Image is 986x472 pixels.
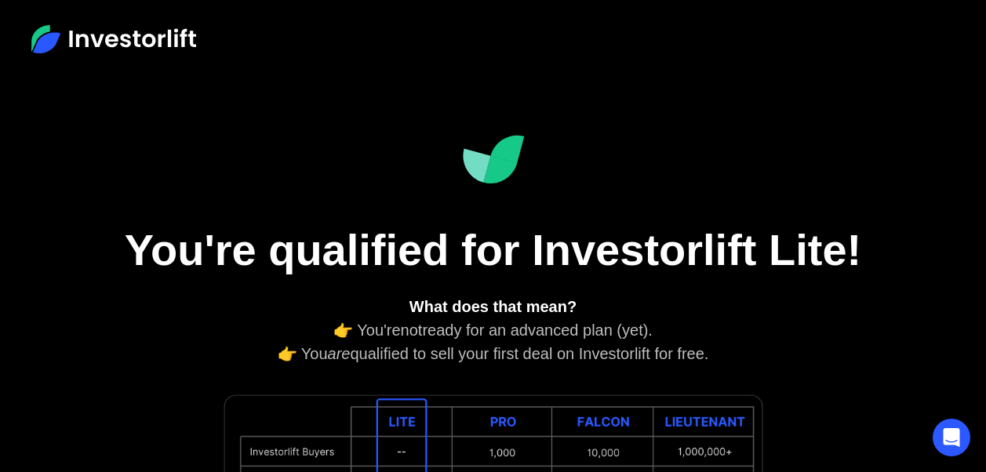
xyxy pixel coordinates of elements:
[101,223,886,276] h1: You're qualified for Investorlift Lite!
[401,321,423,339] em: not
[156,295,831,365] div: 👉 You're ready for an advanced plan (yet). 👉 You qualified to sell your first deal on Investorlif...
[933,419,970,456] div: Open Intercom Messenger
[409,298,577,315] strong: What does that mean?
[462,135,525,184] img: Investorlift Dashboard
[328,345,351,362] em: are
